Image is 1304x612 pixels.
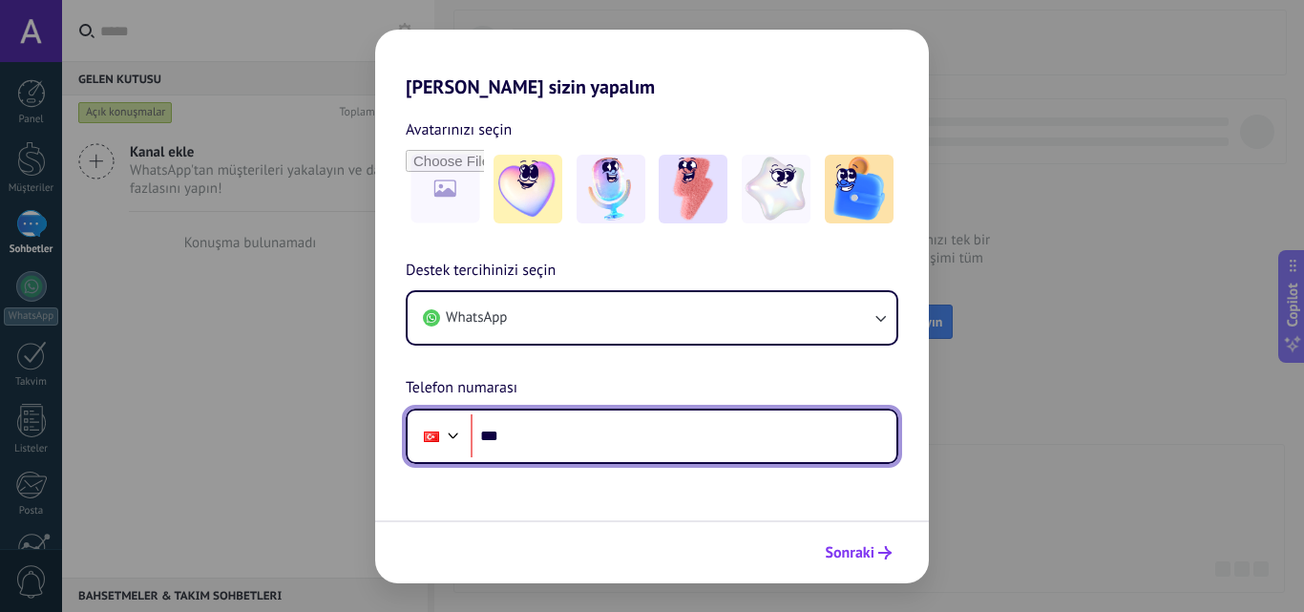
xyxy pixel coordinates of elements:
img: -5.jpeg [825,155,894,223]
span: Telefon numarası [406,376,517,401]
span: WhatsApp [446,308,507,327]
img: -1.jpeg [494,155,562,223]
button: Sonraki [816,537,900,569]
img: -3.jpeg [659,155,727,223]
span: Destek tercihinizi seçin [406,259,556,284]
h2: [PERSON_NAME] sizin yapalım [375,30,929,98]
span: Avatarınızı seçin [406,117,512,142]
img: -4.jpeg [742,155,810,223]
div: Turkey: + 90 [413,416,450,456]
span: Sonraki [825,546,874,559]
img: -2.jpeg [577,155,645,223]
button: WhatsApp [408,292,896,344]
